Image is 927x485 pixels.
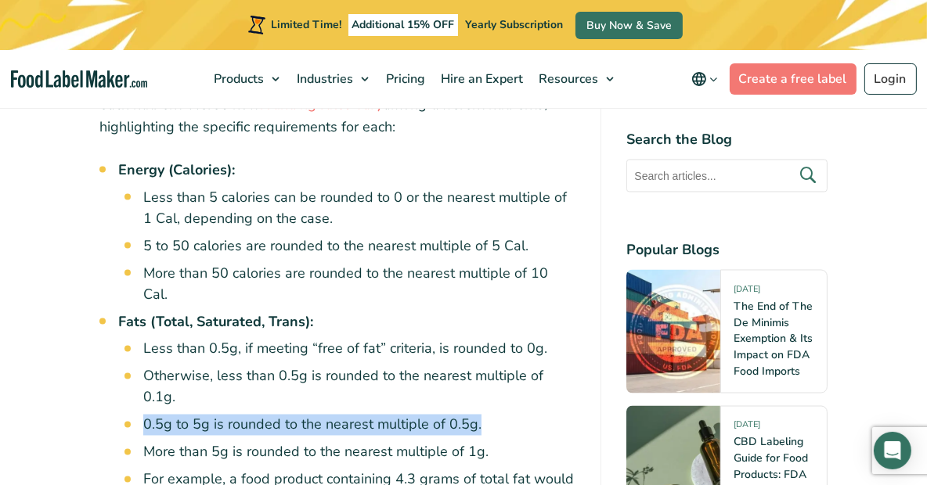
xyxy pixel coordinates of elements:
span: Additional 15% OFF [348,14,459,36]
a: Login [864,63,917,95]
a: rounding rules vary [260,95,383,113]
strong: Fats (Total, Saturated, Trans): [118,312,313,331]
li: More than 50 calories are rounded to the nearest multiple of 10 Cal. [143,263,575,305]
li: Less than 0.5g, if meeting “free of fat” criteria, is rounded to 0g. [143,339,575,360]
span: [DATE] [734,282,760,300]
input: Search articles... [626,159,828,192]
a: Create a free label [730,63,857,95]
button: Change language [680,63,730,95]
strong: Energy (Calories): [118,160,235,179]
span: Industries [293,70,355,88]
li: Otherwise, less than 0.5g is rounded to the nearest multiple of 0.1g. [143,366,575,408]
li: 5 to 50 calories are rounded to the nearest multiple of 5 Cal. [143,235,575,257]
a: Food Label Maker homepage [11,70,147,88]
a: Buy Now & Save [575,12,683,39]
span: Limited Time! [271,17,341,32]
span: Products [210,70,266,88]
a: Products [205,50,288,108]
span: Yearly Subscription [465,17,563,32]
li: More than 5g is rounded to the nearest multiple of 1g. [143,442,575,463]
span: Hire an Expert [437,70,525,88]
a: Resources [530,50,622,108]
span: Pricing [382,70,427,88]
div: Open Intercom Messenger [874,432,911,469]
li: Less than 5 calories can be rounded to 0 or the nearest multiple of 1 Cal, depending on the case. [143,187,575,229]
span: [DATE] [734,419,760,436]
a: Hire an Expert [432,50,530,108]
a: The End of The De Minimis Exemption & Its Impact on FDA Food Imports [734,298,813,379]
h4: Search the Blog [626,128,828,149]
a: Industries [288,50,377,108]
h4: Popular Blogs [626,239,828,260]
li: 0.5g to 5g is rounded to the nearest multiple of 0.5g. [143,415,575,436]
span: Resources [535,70,601,88]
a: Pricing [377,50,432,108]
